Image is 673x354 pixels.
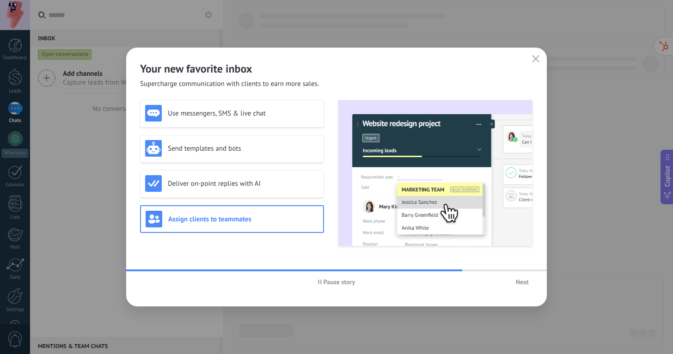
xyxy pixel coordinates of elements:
[140,79,319,89] span: Supercharge communication with clients to earn more sales.
[140,61,533,76] h2: Your new favorite inbox
[324,279,355,285] span: Pause story
[314,275,360,289] button: Pause story
[512,275,533,289] button: Next
[168,215,318,224] h3: Assign clients to teammates
[168,144,319,153] h3: Send templates and bots
[516,279,529,285] span: Next
[168,179,319,188] h3: Deliver on-point replies with AI
[168,109,319,118] h3: Use messengers, SMS & live chat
